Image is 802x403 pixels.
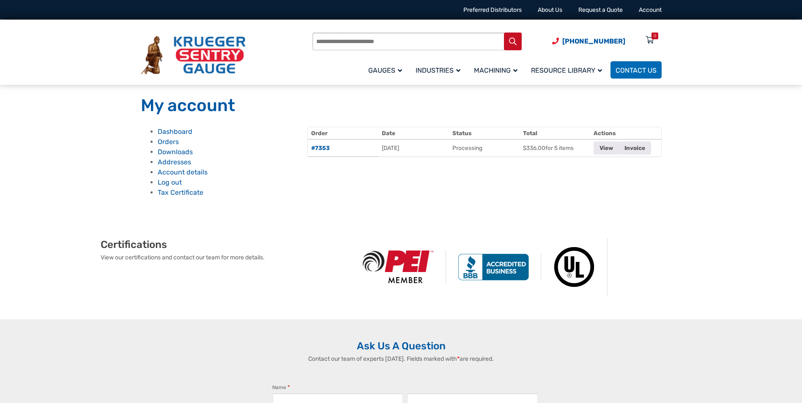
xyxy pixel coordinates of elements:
[578,6,623,14] a: Request a Quote
[552,36,625,46] a: Phone Number (920) 434-8860
[531,66,602,74] span: Resource Library
[368,66,402,74] span: Gauges
[416,66,460,74] span: Industries
[616,66,657,74] span: Contact Us
[449,139,520,156] td: Processing
[523,144,545,151] span: 336.00
[452,130,472,136] span: Status
[520,139,590,156] td: for 5 items
[158,128,192,136] a: Dashboard
[538,6,562,14] a: About Us
[594,130,616,136] span: Actions
[311,130,328,136] span: Order
[474,66,517,74] span: Machining
[158,178,182,186] a: Log out
[158,158,191,166] a: Addresses
[382,130,395,136] span: Date
[101,253,351,262] p: View our certifications and contact our team for more details.
[141,340,662,352] h2: Ask Us A Question
[382,144,399,151] time: [DATE]
[141,95,662,116] h1: My account
[562,37,625,45] span: [PHONE_NUMBER]
[158,148,193,156] a: Downloads
[351,251,446,283] img: PEI Member
[446,253,541,280] img: BBB
[264,354,539,363] p: Contact our team of experts [DATE]. Fields marked with are required.
[311,144,330,151] a: View order number 7353
[610,61,662,79] a: Contact Us
[469,60,526,80] a: Machining
[541,238,608,296] img: Underwriters Laboratories
[158,168,208,176] a: Account details
[654,33,656,39] div: 0
[594,142,619,154] a: View order 7353
[141,127,297,202] nav: Account pages
[158,138,179,146] a: Orders
[619,142,651,154] a: Invoice order number 7353
[526,60,610,80] a: Resource Library
[363,60,411,80] a: Gauges
[411,60,469,80] a: Industries
[523,144,526,151] span: $
[141,36,246,75] img: Krueger Sentry Gauge
[523,130,537,136] span: Total
[158,188,203,196] a: Tax Certificate
[639,6,662,14] a: Account
[463,6,522,14] a: Preferred Distributors
[101,238,351,251] h2: Certifications
[272,383,290,392] legend: Name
